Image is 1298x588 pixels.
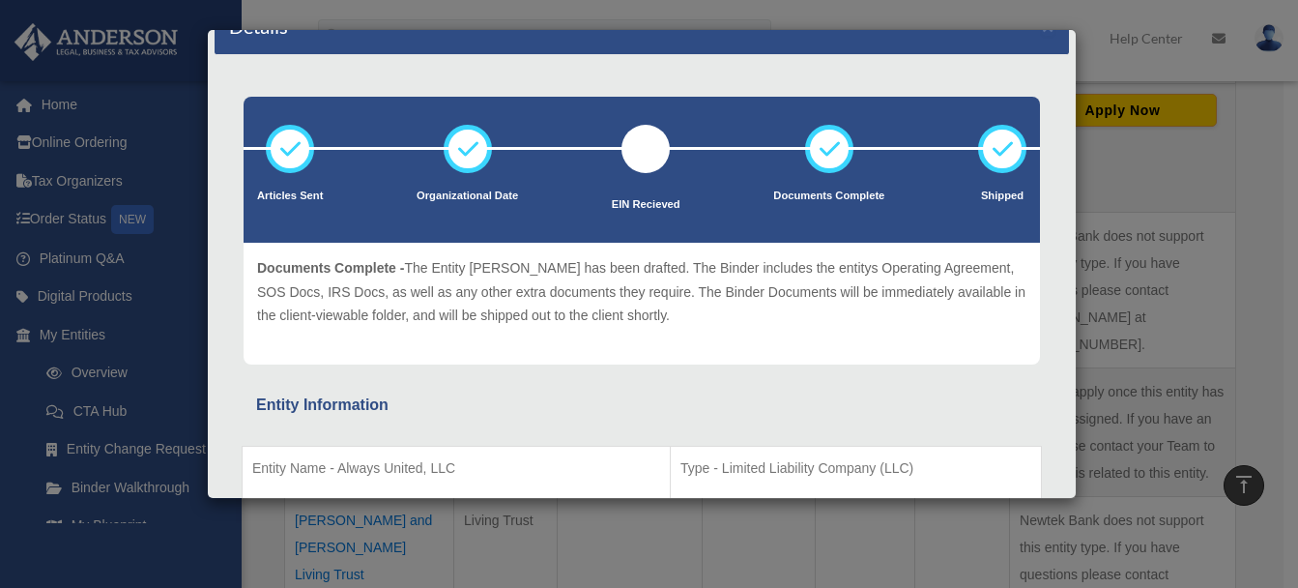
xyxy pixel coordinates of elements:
p: Shipped [978,187,1026,206]
p: EIN Recieved [612,195,680,215]
span: Documents Complete - [257,260,404,276]
div: Entity Information [256,392,1027,419]
button: × [1042,15,1054,36]
p: Type - Limited Liability Company (LLC) [680,456,1031,481]
p: Articles Sent [257,187,323,206]
p: Entity Name - Always United, LLC [252,456,660,481]
p: Organizational Date [417,187,518,206]
p: The Entity [PERSON_NAME] has been drafted. The Binder includes the entitys Operating Agreement, S... [257,256,1026,328]
p: Documents Complete [773,187,884,206]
